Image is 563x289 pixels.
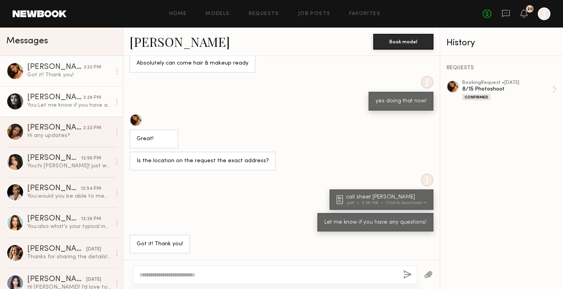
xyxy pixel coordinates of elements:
a: Book model [373,38,433,44]
div: 8/15 Photoshoot [462,85,552,93]
div: Is the location on the request the exact address? [137,157,269,166]
div: 3:29 PM [83,94,101,102]
div: 2:22 PM [83,124,101,132]
a: bookingRequest •[DATE]8/15 PhotoshootConfirmed [462,80,557,100]
div: Thanks for sharing the details! Since this is a shorter shoot, I typically adjust my rates accord... [27,253,111,261]
div: [PERSON_NAME] [27,124,83,132]
div: Great! [137,135,171,144]
div: You: would you be able to meet at 3:30pm in [GEOGRAPHIC_DATA][PERSON_NAME]? [27,193,111,200]
div: [PERSON_NAME] [27,185,81,193]
div: 9.59 MB [362,201,386,205]
div: .pdf [346,201,362,205]
a: Models [206,11,230,17]
div: [DATE] [86,276,101,283]
a: [PERSON_NAME] [130,33,230,50]
div: [PERSON_NAME] [27,94,83,102]
div: 12:54 PM [81,185,101,193]
div: [PERSON_NAME] [27,154,81,162]
div: Let me know if you have any questions! [324,218,426,227]
div: Got it! Thank you! [27,71,111,79]
a: Home [169,11,187,17]
div: [PERSON_NAME] [27,63,84,71]
div: 3:32 PM [84,64,101,71]
div: Confirmed [462,94,491,100]
div: [DATE] [86,246,101,253]
div: booking Request • [DATE] [462,80,552,85]
div: 12:56 PM [81,155,101,162]
div: You: hi [PERSON_NAME]! just wanted to follow up are you still interested? we love your look! [27,162,111,170]
div: History [446,39,557,48]
button: Book model [373,34,433,50]
a: Job Posts [298,11,331,17]
div: 20 [527,7,533,11]
a: J [538,7,550,20]
div: REQUESTS [446,65,557,71]
div: [PERSON_NAME] [27,215,81,223]
a: call sheet [PERSON_NAME].pdf9.59 MBClick to download [337,195,429,205]
div: 12:26 PM [81,215,101,223]
a: Favorites [349,11,380,17]
a: Requests [249,11,279,17]
div: yes doing that now! [376,97,426,106]
div: Click to download [386,201,426,205]
div: [PERSON_NAME] [27,276,86,283]
div: You: also what's your typical inseam for jeans? [27,223,111,230]
div: You: Let me know if you have any questions! [27,102,111,109]
div: Got it! Thank you! [137,240,183,249]
div: Absolutely can come hair & makeup ready [137,59,248,68]
div: [PERSON_NAME] [27,245,86,253]
div: call sheet [PERSON_NAME] [346,195,429,200]
span: Messages [6,37,48,46]
div: Hi any updates? [27,132,111,139]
